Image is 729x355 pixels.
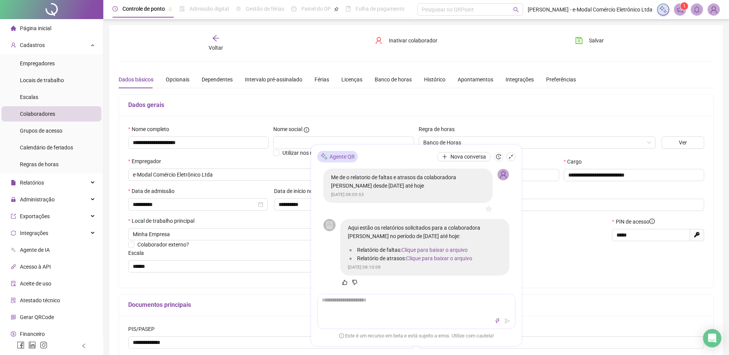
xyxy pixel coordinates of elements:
[133,229,336,240] span: RUA DAS OLARIAS, 337
[437,152,491,161] button: Nova conversa
[11,42,16,48] span: user-add
[424,75,445,84] div: Histórico
[20,247,50,253] span: Agente de IA
[575,37,583,44] span: save
[301,6,331,12] span: Painel do DP
[503,316,512,326] button: send
[346,6,351,11] span: book
[20,213,50,219] span: Exportações
[442,154,447,159] span: plus
[339,333,344,338] span: exclamation-circle
[11,214,16,219] span: export
[339,332,494,340] span: Este é um recurso em beta e está sujeito a erros. Utilize com cautela!
[334,7,339,11] span: pushpin
[20,331,45,337] span: Financeiro
[20,196,55,203] span: Administração
[202,75,233,84] div: Dependentes
[317,151,358,162] div: Agente QR
[128,125,174,133] label: Nome completo
[236,6,241,11] span: sun
[40,341,47,349] span: instagram
[375,75,412,84] div: Banco de horas
[649,219,655,224] span: info-circle
[133,169,409,180] span: e-Modal Comércio Eletrônico Ltda
[406,255,472,261] a: Clique para baixar o arquivo
[11,230,16,236] span: sync
[680,2,688,10] sup: 1
[485,205,493,212] span: star
[569,34,610,47] button: Salvar
[20,161,59,167] span: Regras de horas
[356,246,502,254] li: Relatório de faltas:
[662,136,704,149] button: Ver
[11,180,16,185] span: file
[20,314,54,320] span: Gerar QRCode
[128,157,166,165] label: Empregador
[401,247,468,253] a: Clique para baixar o arquivo
[20,280,51,287] span: Aceite de uso
[356,254,502,263] li: Relatório de atrasos:
[128,249,149,257] label: Escala
[315,75,329,84] div: Férias
[209,45,223,51] span: Voltar
[369,34,443,47] button: Inativar colaborador
[122,6,165,12] span: Controle de ponto
[20,25,51,31] span: Página inicial
[113,6,118,11] span: clock-circle
[419,125,460,133] label: Regra de horas
[20,60,55,66] span: Empregadores
[320,152,328,160] img: sparkle-icon.fc2bf0ac1784a2077858766a79e2daf3.svg
[564,157,587,166] label: Cargo
[179,6,185,11] span: file-done
[528,5,652,14] span: [PERSON_NAME] - e-Modal Comércio Eletrônico Ltda
[128,325,160,333] label: PIS/PASEP
[348,224,502,240] p: Aqui estão os relatórios solicitados para a colaboradora [PERSON_NAME] no período de [DATE] até h...
[20,264,51,270] span: Acesso à API
[20,144,73,151] span: Calendário de feriados
[11,26,16,31] span: home
[81,343,86,349] span: left
[506,75,534,84] div: Integrações
[589,36,604,45] span: Salvar
[212,34,220,42] span: arrow-left
[17,341,24,349] span: facebook
[20,180,44,186] span: Relatórios
[326,222,333,229] span: robot
[389,36,437,45] span: Inativar colaborador
[28,341,36,349] span: linkedin
[458,75,493,84] div: Apontamentos
[331,173,485,190] p: Me de o relatorio de faltas e atrasos da colaboradora [PERSON_NAME] desde [DATE] até hoje
[11,197,16,202] span: lock
[282,150,333,156] span: Utilizar nos relatórios
[341,75,362,84] div: Licenças
[679,138,687,147] span: Ver
[450,152,486,160] span: Nova conversa
[20,77,64,83] span: Locais de trabalho
[497,169,509,180] img: 93575
[20,128,62,134] span: Grupos de acesso
[273,125,302,133] span: Nome social
[20,94,38,100] span: Escalas
[703,329,721,347] div: Open Intercom Messenger
[508,154,514,159] span: shrink
[493,316,502,326] button: thunderbolt
[137,242,189,248] span: Colaborador externo?
[20,111,55,117] span: Colaboradores
[128,187,179,195] label: Data de admissão
[375,37,383,44] span: user-delete
[616,217,655,226] span: PIN de acesso
[128,300,704,310] h5: Documentos principais
[352,280,357,285] span: dislike
[128,217,199,225] label: Local de trabalho principal
[342,280,347,285] span: like
[20,42,45,48] span: Cadastros
[496,154,501,159] span: history
[20,230,48,236] span: Integrações
[168,7,173,11] span: pushpin
[166,75,189,84] div: Opcionais
[423,137,651,148] span: Banco de Horas
[356,6,404,12] span: Folha de pagamento
[119,75,153,84] div: Dados básicos
[11,264,16,269] span: api
[495,318,500,324] span: thunderbolt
